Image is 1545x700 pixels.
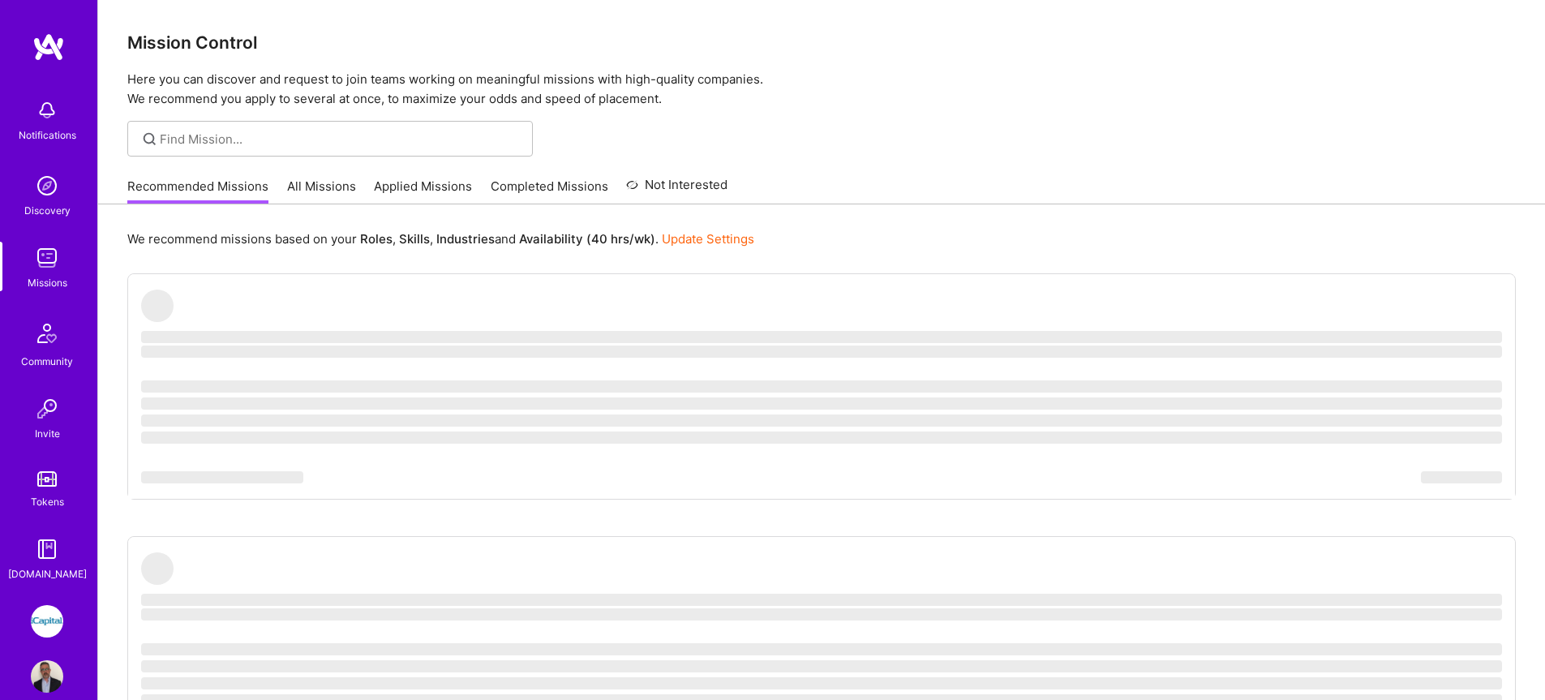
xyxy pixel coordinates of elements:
div: Community [21,353,73,370]
img: bell [31,94,63,127]
img: tokens [37,471,57,487]
i: icon SearchGrey [140,130,159,148]
a: User Avatar [27,660,67,693]
h3: Mission Control [127,32,1516,53]
p: Here you can discover and request to join teams working on meaningful missions with high-quality ... [127,70,1516,109]
b: Roles [360,231,393,247]
a: All Missions [287,178,356,204]
img: guide book [31,533,63,565]
div: Discovery [24,202,71,219]
div: Invite [35,425,60,442]
div: [DOMAIN_NAME] [8,565,87,582]
a: Applied Missions [374,178,472,204]
img: User Avatar [31,660,63,693]
a: iCapital: Building an Alternative Investment Marketplace [27,605,67,638]
b: Skills [399,231,430,247]
img: logo [32,32,65,62]
a: Not Interested [626,175,727,204]
img: discovery [31,170,63,202]
img: teamwork [31,242,63,274]
b: Industries [436,231,495,247]
a: Recommended Missions [127,178,268,204]
img: Community [28,314,67,353]
div: Notifications [19,127,76,144]
a: Completed Missions [491,178,608,204]
div: Tokens [31,493,64,510]
a: Update Settings [662,231,754,247]
img: iCapital: Building an Alternative Investment Marketplace [31,605,63,638]
div: Missions [28,274,67,291]
input: Find Mission... [160,131,521,148]
b: Availability (40 hrs/wk) [519,231,655,247]
p: We recommend missions based on your , , and . [127,230,754,247]
img: Invite [31,393,63,425]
